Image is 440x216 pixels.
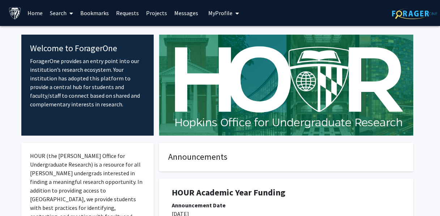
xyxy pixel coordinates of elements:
[30,57,145,109] p: ForagerOne provides an entry point into our institution’s research ecosystem. Your institution ha...
[24,0,46,26] a: Home
[5,184,31,211] iframe: Chat
[46,0,77,26] a: Search
[30,43,145,54] h4: Welcome to ForagerOne
[77,0,112,26] a: Bookmarks
[9,7,21,19] img: Johns Hopkins University Logo
[392,8,437,19] img: ForagerOne Logo
[142,0,171,26] a: Projects
[168,152,404,162] h4: Announcements
[159,35,413,136] img: Cover Image
[172,201,401,210] div: Announcement Date
[171,0,202,26] a: Messages
[112,0,142,26] a: Requests
[172,188,401,198] h1: HOUR Academic Year Funding
[208,9,232,17] span: My Profile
